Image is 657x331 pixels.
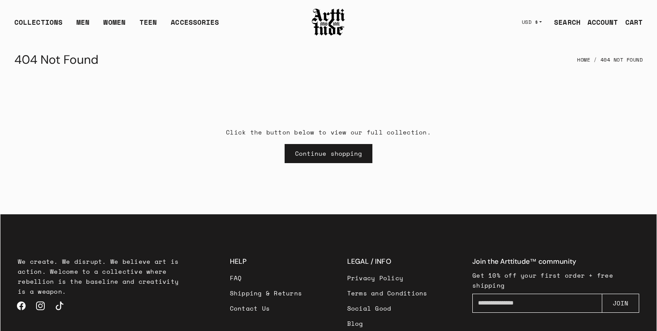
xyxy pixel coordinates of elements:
[230,270,302,285] a: FAQ
[18,256,185,296] p: We create. We disrupt. We believe art is action. Welcome to a collective where rebellion is the b...
[31,296,50,315] a: Instagram
[472,270,639,290] p: Get 10% off your first order + free shipping
[472,294,602,313] input: Enter your email
[347,285,428,301] a: Terms and Conditions
[347,256,428,267] h3: LEGAL / INFO
[547,13,581,31] a: SEARCH
[618,13,643,31] a: Open cart
[347,301,428,316] a: Social Good
[602,294,639,313] button: JOIN
[50,296,69,315] a: TikTok
[590,50,643,69] li: 404 Not Found
[347,270,428,285] a: Privacy Policy
[12,296,31,315] a: Facebook
[226,127,431,137] p: Click the button below to view our full collection.
[625,17,643,27] div: CART
[103,17,126,34] a: WOMEN
[14,17,63,34] div: COLLECTIONS
[14,49,99,70] h1: 404 Not Found
[7,17,226,34] ul: Main navigation
[230,256,302,267] h3: HELP
[139,17,157,34] a: TEEN
[522,19,538,26] span: USD $
[230,285,302,301] a: Shipping & Returns
[472,256,639,267] h4: Join the Arttitude™ community
[577,50,590,69] a: Home
[581,13,618,31] a: ACCOUNT
[230,301,302,316] a: Contact Us
[171,17,219,34] div: ACCESSORIES
[285,144,373,163] a: Continue shopping
[347,316,428,331] a: Blog
[311,7,346,37] img: Arttitude
[76,17,90,34] a: MEN
[517,13,547,32] button: USD $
